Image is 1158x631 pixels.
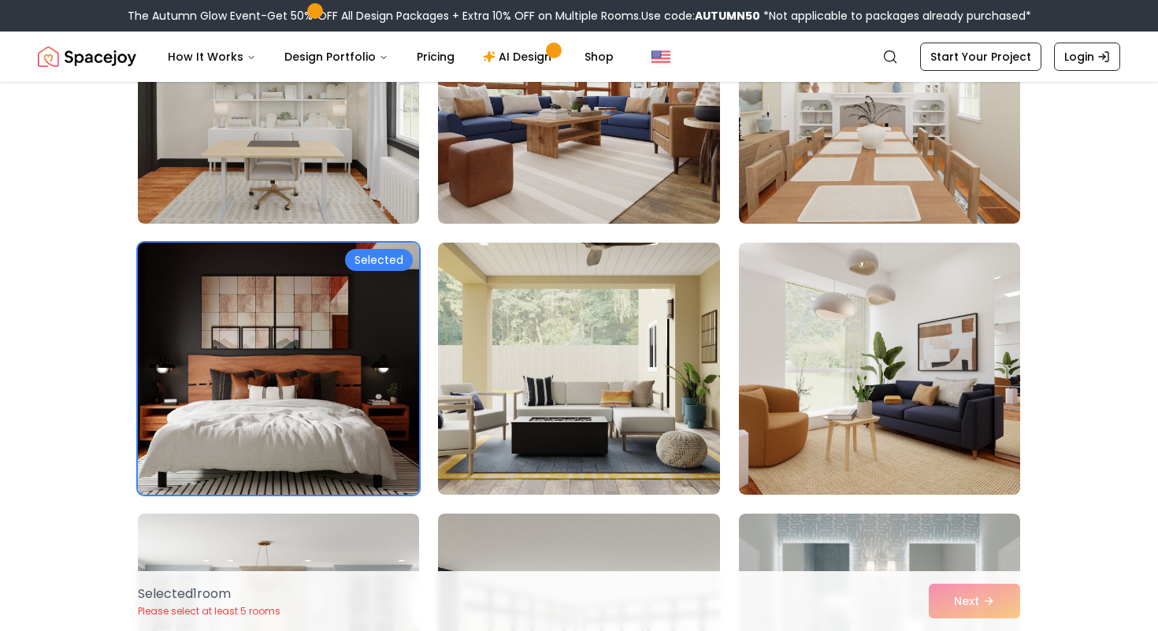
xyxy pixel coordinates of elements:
[641,8,760,24] span: Use code:
[38,32,1120,82] nav: Global
[572,41,626,72] a: Shop
[651,47,670,66] img: United States
[155,41,626,72] nav: Main
[131,236,426,501] img: Room room-7
[438,243,719,495] img: Room room-8
[345,249,413,271] div: Selected
[404,41,467,72] a: Pricing
[272,41,401,72] button: Design Portfolio
[38,41,136,72] a: Spacejoy
[695,8,760,24] b: AUTUMN50
[920,43,1041,71] a: Start Your Project
[128,8,1031,24] div: The Autumn Glow Event-Get 50% OFF All Design Packages + Extra 10% OFF on Multiple Rooms.
[739,243,1020,495] img: Room room-9
[138,605,280,618] p: Please select at least 5 rooms
[138,585,280,603] p: Selected 1 room
[155,41,269,72] button: How It Works
[760,8,1031,24] span: *Not applicable to packages already purchased*
[470,41,569,72] a: AI Design
[1054,43,1120,71] a: Login
[38,41,136,72] img: Spacejoy Logo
